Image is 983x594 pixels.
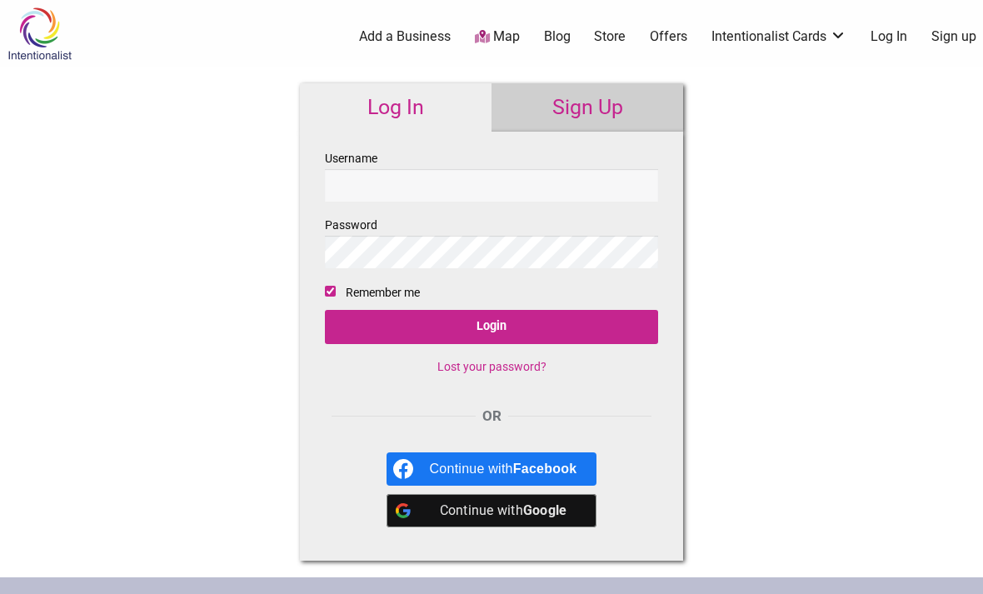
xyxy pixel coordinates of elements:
[387,494,597,527] a: Continue with <b>Google</b>
[325,406,658,427] div: OR
[491,83,683,132] a: Sign Up
[594,27,626,46] a: Store
[430,452,577,486] div: Continue with
[871,27,907,46] a: Log In
[325,236,658,268] input: Password
[544,27,571,46] a: Blog
[359,27,451,46] a: Add a Business
[523,502,567,518] b: Google
[437,360,546,373] a: Lost your password?
[387,452,597,486] a: Continue with <b>Facebook</b>
[346,282,420,303] label: Remember me
[325,148,658,202] label: Username
[325,169,658,202] input: Username
[931,27,976,46] a: Sign up
[325,215,658,268] label: Password
[430,494,577,527] div: Continue with
[711,27,846,46] a: Intentionalist Cards
[325,310,658,344] input: Login
[300,83,491,132] a: Log In
[650,27,687,46] a: Offers
[513,462,577,476] b: Facebook
[475,27,520,47] a: Map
